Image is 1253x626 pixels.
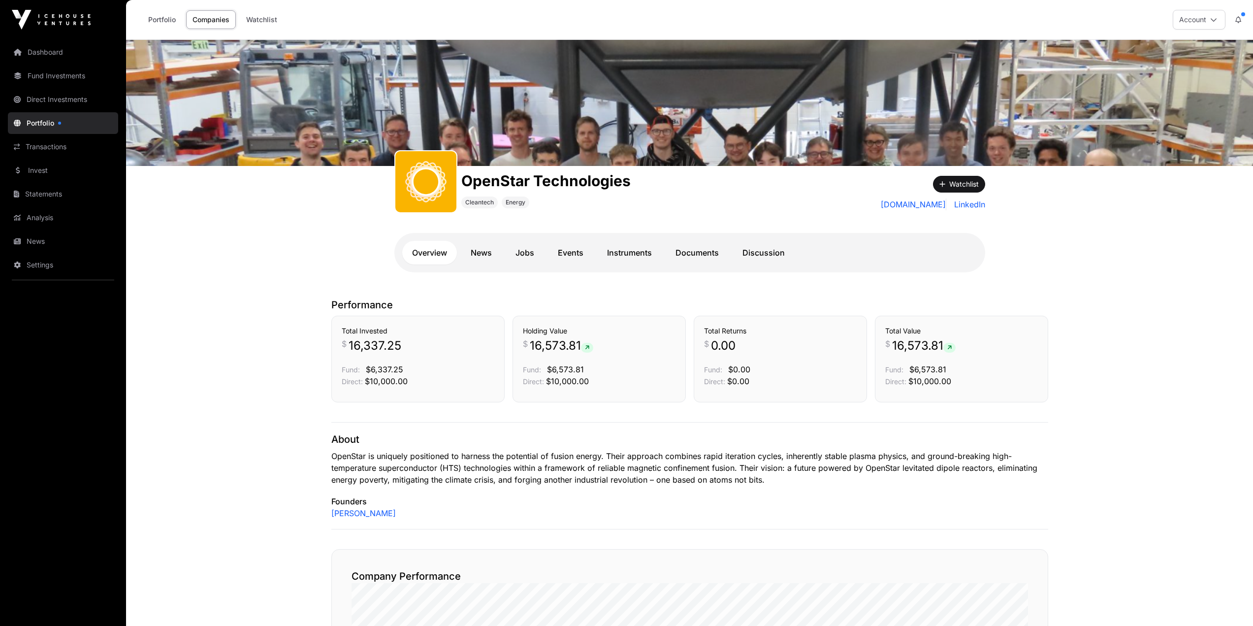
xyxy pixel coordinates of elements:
[331,495,1048,507] p: Founders
[461,172,631,190] h1: OpenStar Technologies
[885,338,890,350] span: $
[547,364,584,374] span: $6,573.81
[461,241,502,264] a: News
[402,241,977,264] nav: Tabs
[711,338,736,354] span: 0.00
[885,377,906,386] span: Direct:
[704,365,722,374] span: Fund:
[909,364,946,374] span: $6,573.81
[8,65,118,87] a: Fund Investments
[704,377,725,386] span: Direct:
[126,40,1253,166] img: OpenStar Technologies
[597,241,662,264] a: Instruments
[399,155,452,208] img: OpenStar.svg
[506,241,544,264] a: Jobs
[8,207,118,229] a: Analysis
[342,326,494,336] h3: Total Invested
[546,376,589,386] span: $10,000.00
[240,10,284,29] a: Watchlist
[548,241,593,264] a: Events
[1204,579,1253,626] iframe: Chat Widget
[728,364,750,374] span: $0.00
[331,450,1048,486] p: OpenStar is uniquely positioned to harness the potential of fusion energy. Their approach combine...
[530,338,593,354] span: 16,573.81
[1173,10,1225,30] button: Account
[727,376,749,386] span: $0.00
[950,198,985,210] a: LinkedIn
[881,198,946,210] a: [DOMAIN_NAME]
[733,241,795,264] a: Discussion
[704,326,857,336] h3: Total Returns
[12,10,91,30] img: Icehouse Ventures Logo
[349,338,401,354] span: 16,337.25
[523,326,675,336] h3: Holding Value
[885,365,903,374] span: Fund:
[666,241,729,264] a: Documents
[523,377,544,386] span: Direct:
[908,376,951,386] span: $10,000.00
[8,254,118,276] a: Settings
[365,376,408,386] span: $10,000.00
[402,241,457,264] a: Overview
[465,198,494,206] span: Cleantech
[892,338,956,354] span: 16,573.81
[8,136,118,158] a: Transactions
[8,231,118,252] a: News
[523,365,541,374] span: Fund:
[331,298,1048,312] p: Performance
[186,10,236,29] a: Companies
[8,89,118,110] a: Direct Investments
[8,41,118,63] a: Dashboard
[8,160,118,181] a: Invest
[142,10,182,29] a: Portfolio
[331,432,1048,446] p: About
[933,176,985,193] button: Watchlist
[704,338,709,350] span: $
[8,183,118,205] a: Statements
[342,365,360,374] span: Fund:
[885,326,1038,336] h3: Total Value
[366,364,403,374] span: $6,337.25
[506,198,525,206] span: Energy
[523,338,528,350] span: $
[331,507,396,519] a: [PERSON_NAME]
[342,377,363,386] span: Direct:
[342,338,347,350] span: $
[8,112,118,134] a: Portfolio
[352,569,1028,583] h2: Company Performance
